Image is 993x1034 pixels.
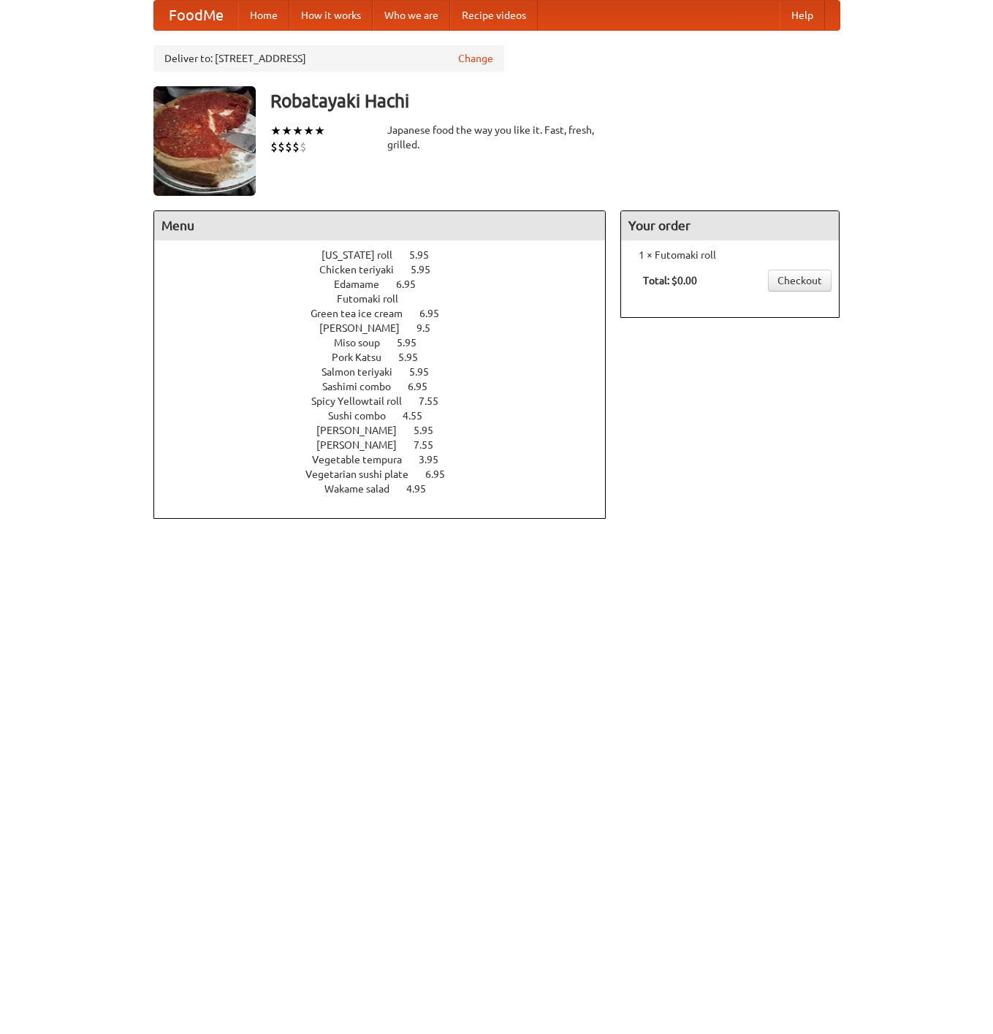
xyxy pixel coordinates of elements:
[322,366,407,378] span: Salmon teriyaki
[780,1,825,30] a: Help
[408,381,442,392] span: 6.95
[153,86,256,196] img: angular.jpg
[316,439,460,451] a: [PERSON_NAME] 7.55
[270,139,278,155] li: $
[319,322,457,334] a: [PERSON_NAME] 9.5
[278,139,285,155] li: $
[396,278,430,290] span: 6.95
[154,1,238,30] a: FoodMe
[397,337,431,349] span: 5.95
[322,381,406,392] span: Sashimi combo
[305,468,423,480] span: Vegetarian sushi plate
[373,1,450,30] a: Who we are
[387,123,606,152] div: Japanese food the way you like it. Fast, fresh, grilled.
[270,86,840,115] h3: Robatayaki Hachi
[312,454,465,465] a: Vegetable tempura 3.95
[281,123,292,139] li: ★
[334,278,394,290] span: Edamame
[406,483,441,495] span: 4.95
[319,264,408,275] span: Chicken teriyaki
[303,123,314,139] li: ★
[292,123,303,139] li: ★
[425,468,460,480] span: 6.95
[643,275,697,286] b: Total: $0.00
[324,483,453,495] a: Wakame salad 4.95
[314,123,325,139] li: ★
[300,139,307,155] li: $
[419,454,453,465] span: 3.95
[316,439,411,451] span: [PERSON_NAME]
[322,249,407,261] span: [US_STATE] roll
[768,270,832,292] a: Checkout
[238,1,289,30] a: Home
[334,337,395,349] span: Miso soup
[414,425,448,436] span: 5.95
[311,308,417,319] span: Green tea ice cream
[419,308,454,319] span: 6.95
[285,139,292,155] li: $
[316,425,411,436] span: [PERSON_NAME]
[328,410,400,422] span: Sushi combo
[316,425,460,436] a: [PERSON_NAME] 5.95
[322,381,454,392] a: Sashimi combo 6.95
[319,264,457,275] a: Chicken teriyaki 5.95
[328,410,449,422] a: Sushi combo 4.55
[332,351,396,363] span: Pork Katsu
[305,468,472,480] a: Vegetarian sushi plate 6.95
[334,337,444,349] a: Miso soup 5.95
[334,278,443,290] a: Edamame 6.95
[409,366,444,378] span: 5.95
[411,264,445,275] span: 5.95
[409,249,444,261] span: 5.95
[337,293,413,305] span: Futomaki roll
[398,351,433,363] span: 5.95
[322,366,456,378] a: Salmon teriyaki 5.95
[416,322,445,334] span: 9.5
[292,139,300,155] li: $
[414,439,448,451] span: 7.55
[332,351,445,363] a: Pork Katsu 5.95
[322,249,456,261] a: [US_STATE] roll 5.95
[289,1,373,30] a: How it works
[403,410,437,422] span: 4.55
[628,248,832,262] li: 1 × Futomaki roll
[621,211,839,240] h4: Your order
[311,308,466,319] a: Green tea ice cream 6.95
[153,45,504,72] div: Deliver to: [STREET_ADDRESS]
[154,211,606,240] h4: Menu
[324,483,404,495] span: Wakame salad
[419,395,453,407] span: 7.55
[458,51,493,66] a: Change
[311,395,465,407] a: Spicy Yellowtail roll 7.55
[450,1,538,30] a: Recipe videos
[311,395,416,407] span: Spicy Yellowtail roll
[319,322,414,334] span: [PERSON_NAME]
[312,454,416,465] span: Vegetable tempura
[337,293,440,305] a: Futomaki roll
[270,123,281,139] li: ★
